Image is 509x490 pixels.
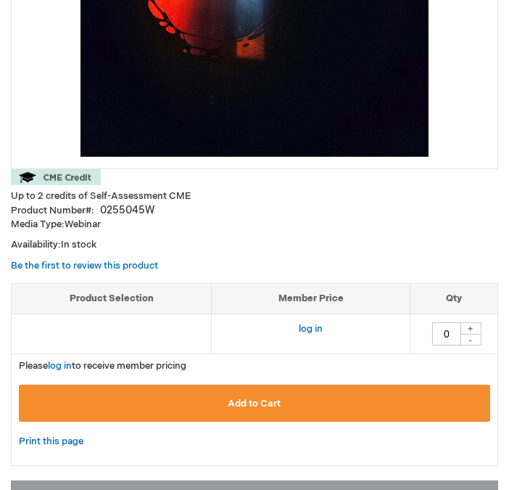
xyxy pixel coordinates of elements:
th: Qty [410,284,497,314]
a: log in [48,360,72,372]
div: - [460,334,481,346]
input: Qty [432,322,461,346]
a: Print this page [19,433,83,451]
strong: Media Type: [11,219,65,230]
a: log in [299,323,323,335]
span: Please to receive member pricing [19,360,186,372]
button: Add to Cart [19,385,490,422]
strong: Product Number [11,205,94,216]
th: Member Price [212,284,410,314]
img: CME Credit [11,169,101,185]
div: + [460,322,481,335]
span: Add to Cart [228,398,281,409]
span: In stock [61,239,96,250]
p: Availability: [11,238,498,252]
div: 0255045W [100,203,154,218]
th: Product Selection [12,284,212,314]
a: Be the first to review this product [11,260,158,271]
li: Up to 2 credits of Self-Assessment CME [11,189,498,203]
p: Webinar [11,218,498,232]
